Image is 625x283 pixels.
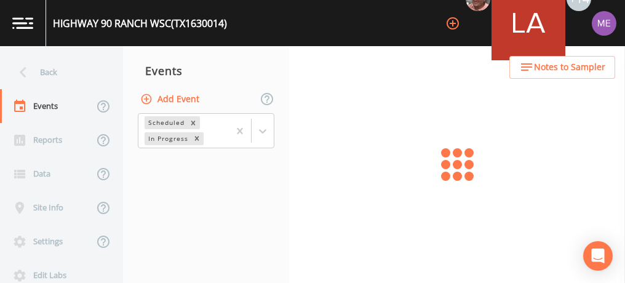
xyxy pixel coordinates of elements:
[583,241,613,271] div: Open Intercom Messenger
[592,11,616,36] img: d4d65db7c401dd99d63b7ad86343d265
[145,132,190,145] div: In Progress
[534,60,605,75] span: Notes to Sampler
[186,116,200,129] div: Remove Scheduled
[123,55,289,86] div: Events
[53,16,227,31] div: HIGHWAY 90 RANCH WSC (TX1630014)
[190,132,204,145] div: Remove In Progress
[509,56,615,79] button: Notes to Sampler
[145,116,186,129] div: Scheduled
[12,17,33,29] img: logo
[138,88,204,111] button: Add Event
